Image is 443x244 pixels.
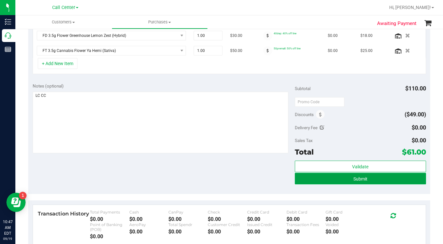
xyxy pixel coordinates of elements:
span: 50premall: 50% off line [274,47,301,50]
div: $0.00 [286,216,326,222]
button: Validate [295,161,426,172]
div: $0.00 [168,216,208,222]
div: Point of Banking (POB) [90,222,129,232]
div: $0.00 [208,229,247,235]
span: $50.00 [230,48,242,54]
span: Discounts [295,109,314,120]
span: Delivery Fee [295,125,318,130]
a: Purchases [112,15,208,29]
div: Total Spendr [168,222,208,227]
span: Total [295,147,314,156]
span: Submit [353,176,367,181]
span: ($49.00) [405,111,426,118]
inline-svg: Reports [5,46,11,53]
iframe: Resource center [6,193,26,212]
input: Promo Code [295,97,344,107]
div: Gift Card [326,210,365,215]
a: Customers [15,15,112,29]
div: $0.00 [90,216,129,222]
span: $0.00 [412,137,426,144]
div: $0.00 [168,229,208,235]
span: Subtotal [295,86,310,91]
span: FD 3.5g Flower Greenhouse Lemon Zest (Hybrid) [37,31,178,40]
p: 10:47 AM EDT [3,219,12,236]
div: Issued Credit [247,222,286,227]
div: Credit Card [247,210,286,215]
div: Cash [129,210,169,215]
span: $25.00 [360,48,373,54]
p: 09/19 [3,236,12,241]
span: Call Center [52,5,75,10]
div: Debit Card [286,210,326,215]
div: $0.00 [208,216,247,222]
span: Validate [352,164,368,169]
span: Awaiting Payment [377,20,416,27]
div: $0.00 [247,229,286,235]
div: Check [208,210,247,215]
span: $0.00 [412,124,426,131]
div: $0.00 [247,216,286,222]
span: NO DATA FOUND [37,31,186,40]
span: Purchases [112,19,208,25]
div: $0.00 [90,233,129,240]
span: Hi, [PERSON_NAME]! [389,5,431,10]
div: $0.00 [326,216,365,222]
button: + Add New Item [38,58,77,69]
inline-svg: Call Center [5,32,11,39]
div: AeroPay [129,222,169,227]
div: CanPay [168,210,208,215]
div: $0.00 [129,216,169,222]
iframe: Resource center unread badge [19,192,27,199]
input: 1.00 [194,46,222,55]
span: $110.00 [405,85,426,92]
div: $0.00 [129,229,169,235]
div: Voided [326,222,365,227]
div: Transaction Fees [286,222,326,227]
span: Sales Tax [295,138,313,143]
span: NO DATA FOUND [37,46,186,55]
input: 1.00 [194,31,222,40]
div: $0.00 [326,229,365,235]
div: Total Payments [90,210,129,215]
div: $0.00 [286,229,326,235]
span: $0.00 [328,33,338,39]
inline-svg: Inventory [5,19,11,25]
i: Edit Delivery Fee [320,125,324,130]
span: $30.00 [230,33,242,39]
span: $18.00 [360,33,373,39]
button: Submit [295,173,426,184]
span: Notes (optional) [33,83,64,88]
span: $61.00 [402,147,426,156]
span: $0.00 [328,48,338,54]
div: Customer Credit [208,222,247,227]
span: 40dep: 40% off line [274,32,296,35]
span: Customers [15,19,112,25]
span: FT 3.5g Cannabis Flower Ya Hemi (Sativa) [37,46,178,55]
